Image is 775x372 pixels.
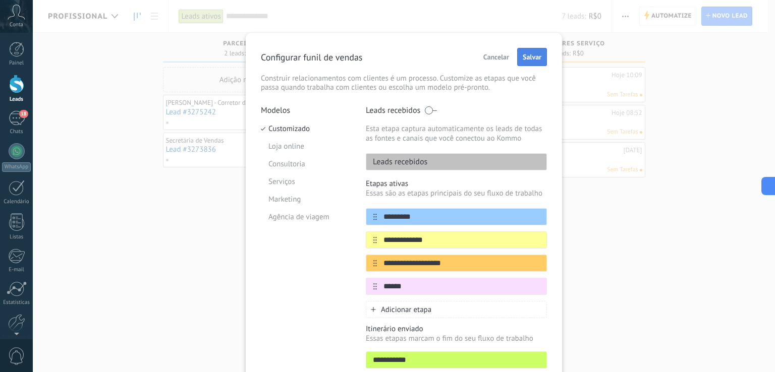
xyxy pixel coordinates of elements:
[2,199,31,205] div: Calendário
[19,110,28,118] span: 18
[261,74,547,92] p: Construir relacionamentos com clientes é um processo. Customize as etapas que você passa quando t...
[261,51,362,63] p: Configurar funil de vendas
[2,129,31,135] div: Chats
[261,105,351,115] p: Modelos
[2,299,31,306] div: Estatísticas
[2,162,31,172] div: WhatsApp
[381,305,431,315] span: Adicionar etapa
[479,49,514,65] button: Cancelar
[2,60,31,67] div: Painel
[261,120,351,138] li: Customizado
[366,179,547,189] p: Etapas ativas
[261,138,351,155] li: Loja online
[483,53,509,60] span: Cancelar
[517,48,547,66] button: Salvar
[261,208,351,226] li: Agência de viagem
[261,155,351,173] li: Consultoria
[366,124,547,143] p: Esta etapa captura automaticamente os leads de todas as fontes e canais que você conectou ao Kommo
[2,267,31,273] div: E-mail
[366,105,420,115] p: Leads recebidos
[10,22,23,28] span: Conta
[366,189,547,198] p: Essas são as etapas principais do seu fluxo de trabalho
[366,334,547,343] p: Essas etapas marcam o fim do seu fluxo de trabalho
[366,324,547,334] p: Itinerário enviado
[261,173,351,191] li: Serviços
[523,53,541,60] span: Salvar
[2,96,31,103] div: Leads
[2,234,31,240] div: Listas
[261,191,351,208] li: Marketing
[366,157,427,167] p: Leads recebidos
